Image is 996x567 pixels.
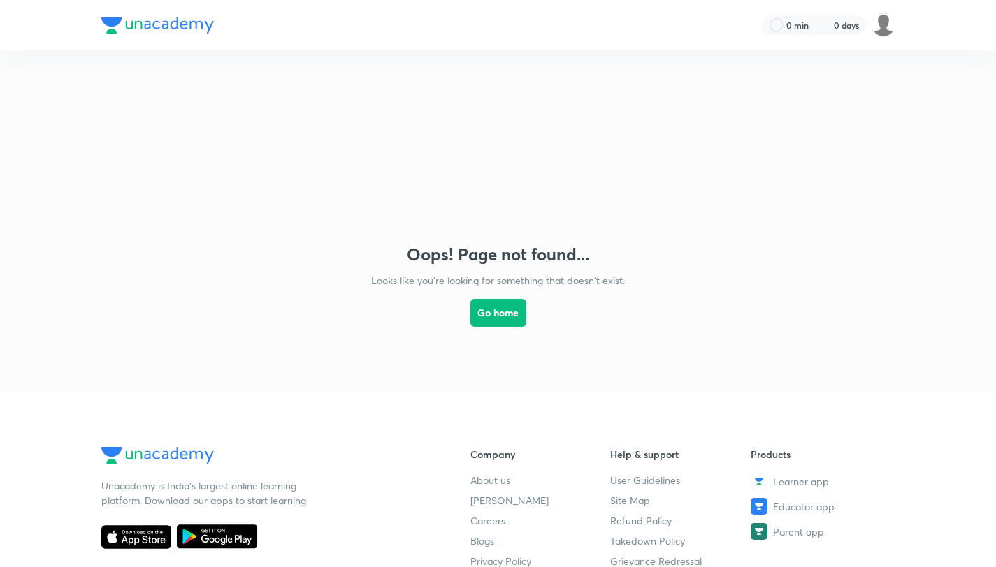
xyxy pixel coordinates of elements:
h3: Oops! Page not found... [407,244,589,265]
img: Company Logo [101,17,214,34]
a: Go home [470,288,526,363]
a: Company Logo [101,447,426,467]
h6: Company [470,447,611,462]
a: Takedown Policy [610,533,751,548]
span: Careers [470,513,505,528]
img: Company Logo [101,447,214,464]
a: Educator app [751,498,891,515]
button: Go home [470,299,526,327]
a: Refund Policy [610,513,751,528]
img: Learner app [751,473,767,489]
p: Unacademy is India’s largest online learning platform. Download our apps to start learning [101,478,311,508]
a: Careers [470,513,611,528]
p: Looks like you're looking for something that doesn't exist. [371,273,625,288]
span: Learner app [773,474,829,489]
h6: Products [751,447,891,462]
a: About us [470,473,611,487]
span: Parent app [773,524,824,539]
a: Blogs [470,533,611,548]
img: Educator app [751,498,767,515]
a: Site Map [610,493,751,508]
img: error [359,78,638,228]
a: [PERSON_NAME] [470,493,611,508]
img: Ajit [872,13,895,37]
a: User Guidelines [610,473,751,487]
a: Parent app [751,523,891,540]
h6: Help & support [610,447,751,462]
span: Educator app [773,499,835,514]
a: Learner app [751,473,891,489]
img: Parent app [751,523,767,540]
img: streak [817,18,831,32]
